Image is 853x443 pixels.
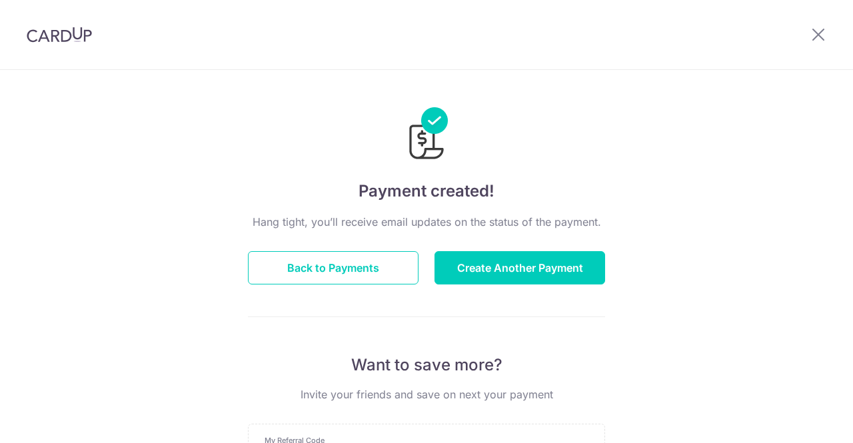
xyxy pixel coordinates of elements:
button: Create Another Payment [434,251,605,284]
h4: Payment created! [248,179,605,203]
p: Want to save more? [248,354,605,376]
img: Payments [405,107,448,163]
img: CardUp [27,27,92,43]
p: Invite your friends and save on next your payment [248,386,605,402]
button: Back to Payments [248,251,419,284]
p: Hang tight, you’ll receive email updates on the status of the payment. [248,214,605,230]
